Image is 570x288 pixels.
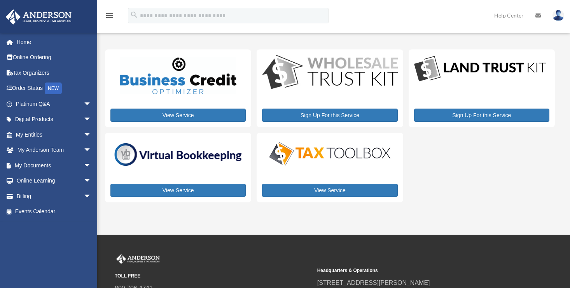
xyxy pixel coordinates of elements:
[317,267,514,275] small: Headquarters & Operations
[115,272,312,280] small: TOLL FREE
[130,11,138,19] i: search
[84,158,99,174] span: arrow_drop_down
[5,127,103,142] a: My Entitiesarrow_drop_down
[105,11,114,20] i: menu
[414,109,549,122] a: Sign Up For this Service
[115,254,161,264] img: Anderson Advisors Platinum Portal
[5,34,103,50] a: Home
[553,10,564,21] img: User Pic
[5,50,103,65] a: Online Ordering
[317,279,430,286] a: [STREET_ADDRESS][PERSON_NAME]
[5,142,103,158] a: My Anderson Teamarrow_drop_down
[3,9,74,25] img: Anderson Advisors Platinum Portal
[84,188,99,204] span: arrow_drop_down
[262,55,397,91] img: WS-Trust-Kit-lgo-1.jpg
[110,109,246,122] a: View Service
[5,65,103,81] a: Tax Organizers
[262,109,397,122] a: Sign Up For this Service
[414,55,546,83] img: LandTrust_lgo-1.jpg
[84,127,99,143] span: arrow_drop_down
[84,112,99,128] span: arrow_drop_down
[262,184,397,197] a: View Service
[5,81,103,97] a: Order StatusNEW
[105,14,114,20] a: menu
[5,112,99,127] a: Digital Productsarrow_drop_down
[5,188,103,204] a: Billingarrow_drop_down
[84,142,99,158] span: arrow_drop_down
[84,173,99,189] span: arrow_drop_down
[45,83,62,94] div: NEW
[5,173,103,189] a: Online Learningarrow_drop_down
[5,96,103,112] a: Platinum Q&Aarrow_drop_down
[110,184,246,197] a: View Service
[5,158,103,173] a: My Documentsarrow_drop_down
[5,204,103,220] a: Events Calendar
[84,96,99,112] span: arrow_drop_down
